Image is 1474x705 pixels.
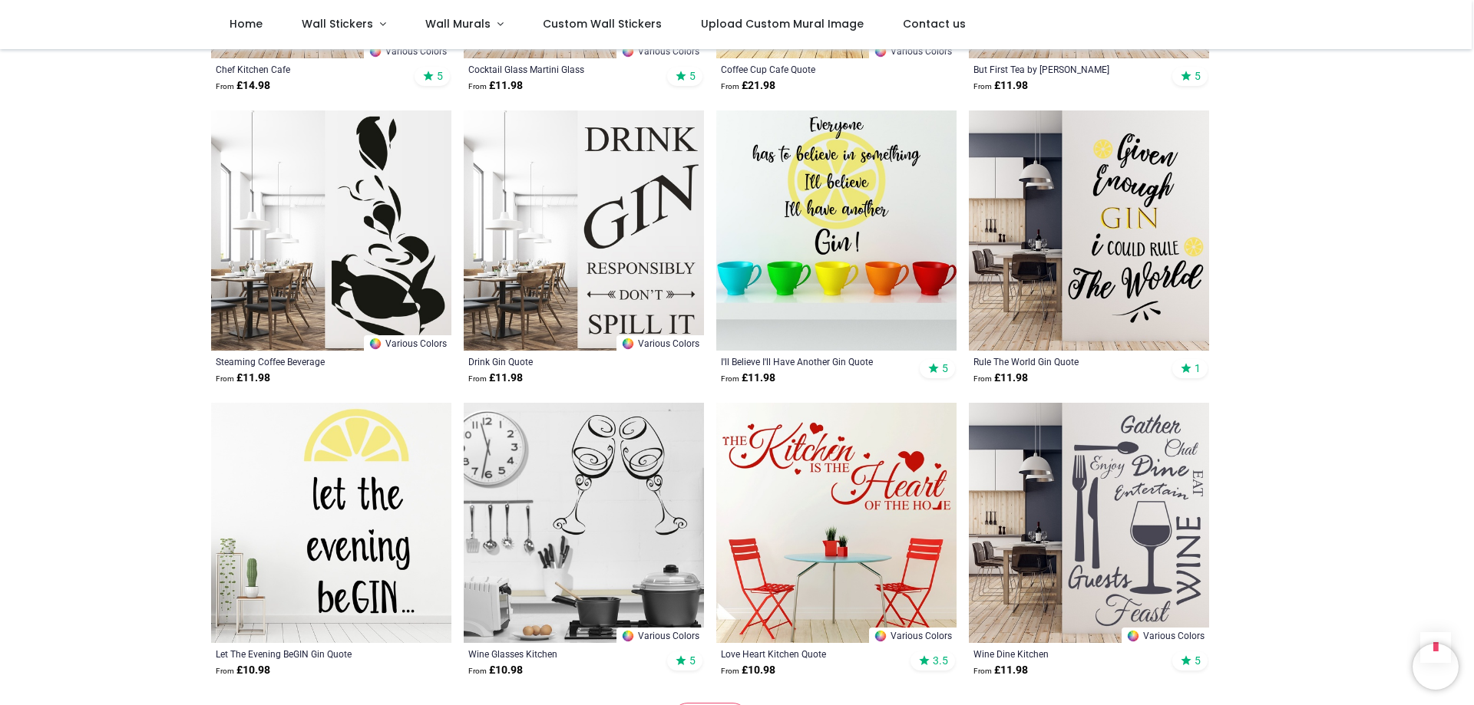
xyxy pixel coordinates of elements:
strong: £ 11.98 [973,78,1028,94]
img: I'll Believe I'll Have Another Gin Quote Wall Sticker [716,110,957,351]
strong: £ 10.98 [216,663,270,678]
img: Color Wheel [621,629,635,643]
img: Love Heart Kitchen Quote Wall Sticker - Mod3 [716,403,957,643]
span: Custom Wall Stickers [543,16,662,31]
iframe: Brevo live chat [1413,644,1459,690]
a: Drink Gin Quote [468,355,653,367]
a: Various Colors [364,43,451,58]
span: 3.5 [933,654,948,667]
a: Love Heart Kitchen Quote [721,647,906,660]
span: From [721,374,739,383]
span: From [721,667,739,675]
strong: £ 11.98 [973,371,1028,386]
a: I'll Believe I'll Have Another Gin Quote [721,355,906,367]
a: Various Colors [616,335,704,351]
span: From [973,667,992,675]
strong: £ 11.98 [216,371,270,386]
span: 5 [942,361,948,375]
strong: £ 11.98 [973,663,1028,678]
a: Various Colors [1122,628,1209,643]
span: 5 [1195,69,1201,83]
strong: £ 21.98 [721,78,775,94]
strong: £ 11.98 [468,371,523,386]
span: 1 [1195,361,1201,375]
a: Steaming Coffee Beverage [216,355,401,367]
a: Various Colors [364,335,451,351]
span: From [468,374,487,383]
span: 5 [1195,654,1201,667]
a: But First Tea by [PERSON_NAME] [973,63,1158,75]
img: Wine Glasses Kitchen Wall Sticker [464,403,704,643]
img: Let The Evening BeGIN Gin Quote Wall Sticker [211,403,451,643]
img: Rule The World Gin Quote Wall Sticker [969,110,1209,351]
span: Wall Stickers [302,16,373,31]
span: From [973,82,992,91]
img: Color Wheel [1126,629,1140,643]
span: From [216,667,234,675]
img: Color Wheel [368,337,382,351]
strong: £ 10.98 [468,663,523,678]
a: Coffee Cup Cafe Quote [721,63,906,75]
a: Various Colors [616,43,704,58]
span: From [216,374,234,383]
span: From [721,82,739,91]
span: Wall Murals [425,16,491,31]
a: Cocktail Glass Martini Glass [468,63,653,75]
span: Upload Custom Mural Image [701,16,864,31]
a: Various Colors [869,628,957,643]
span: From [216,82,234,91]
img: Color Wheel [874,629,887,643]
a: Chef Kitchen Cafe [216,63,401,75]
span: 5 [437,69,443,83]
img: Color Wheel [368,44,382,58]
span: Contact us [903,16,966,31]
a: Various Colors [869,43,957,58]
strong: £ 11.98 [721,371,775,386]
a: Wine Glasses Kitchen [468,647,653,660]
span: 5 [689,69,696,83]
span: 5 [689,654,696,667]
img: Steaming Coffee Beverage Wall Sticker [211,110,451,351]
span: From [973,374,992,383]
a: Various Colors [616,628,704,643]
strong: £ 11.98 [468,78,523,94]
a: Rule The World Gin Quote [973,355,1158,367]
img: Color Wheel [874,44,887,58]
a: Wine Dine Kitchen [973,647,1158,660]
strong: £ 10.98 [721,663,775,678]
span: Home [230,16,263,31]
img: Color Wheel [621,337,635,351]
a: Let The Evening BeGIN Gin Quote [216,647,401,660]
img: Wine Dine Kitchen Wall Sticker [969,403,1209,643]
img: Color Wheel [621,44,635,58]
strong: £ 14.98 [216,78,270,94]
span: From [468,667,487,675]
img: Drink Gin Quote Wall Sticker [464,110,704,351]
span: From [468,82,487,91]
